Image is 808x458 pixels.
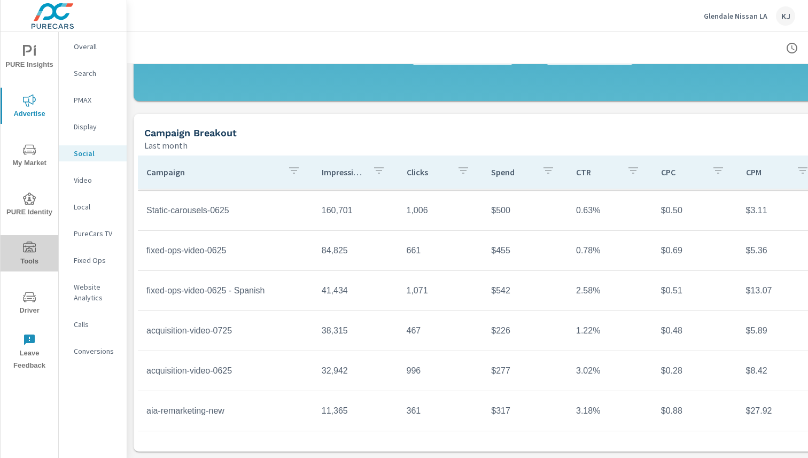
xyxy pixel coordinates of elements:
div: nav menu [1,32,58,376]
td: Static-carousels-0625 [138,197,313,224]
p: Campaign [146,167,279,177]
td: $0.69 [652,237,737,264]
td: 3.18% [568,398,652,424]
td: acquisition-video-0625 [138,358,313,384]
td: 361 [398,398,483,424]
td: 3.02% [568,358,652,384]
p: PMAX [74,95,118,105]
td: 1,006 [398,197,483,224]
td: 84,825 [313,237,398,264]
p: Calls [74,319,118,330]
span: Leave Feedback [4,333,55,372]
p: CPM [746,167,788,177]
div: Social [59,145,127,161]
div: Calls [59,316,127,332]
td: fixed-ops-video-0625 - Spanish [138,277,313,304]
div: Overall [59,38,127,55]
div: Search [59,65,127,81]
div: Local [59,199,127,215]
h5: Campaign Breakout [144,127,237,138]
span: My Market [4,143,55,169]
td: $500 [483,197,568,224]
span: Driver [4,291,55,317]
td: $0.48 [652,317,737,344]
td: 1,071 [398,277,483,304]
td: $226 [483,317,568,344]
td: 2.58% [568,277,652,304]
td: $317 [483,398,568,424]
p: Glendale Nissan LA [704,11,767,21]
div: Fixed Ops [59,252,127,268]
p: PureCars TV [74,228,118,239]
td: $0.28 [652,358,737,384]
p: Impressions [322,167,364,177]
td: 0.63% [568,197,652,224]
td: $0.51 [652,277,737,304]
p: Video [74,175,118,185]
span: Tools [4,242,55,268]
td: $277 [483,358,568,384]
p: Clicks [407,167,449,177]
p: Spend [491,167,533,177]
td: 467 [398,317,483,344]
p: Website Analytics [74,282,118,303]
p: Local [74,201,118,212]
div: Video [59,172,127,188]
td: 41,434 [313,277,398,304]
td: 38,315 [313,317,398,344]
td: aia-remarketing-new [138,398,313,424]
span: PURE Identity [4,192,55,219]
td: 0.78% [568,237,652,264]
p: Display [74,121,118,132]
div: Conversions [59,343,127,359]
td: fixed-ops-video-0625 [138,237,313,264]
td: acquisition-video-0725 [138,317,313,344]
td: 32,942 [313,358,398,384]
p: CPC [661,167,703,177]
td: 160,701 [313,197,398,224]
td: 996 [398,358,483,384]
div: PureCars TV [59,226,127,242]
td: $542 [483,277,568,304]
p: Last month [144,139,188,152]
td: 1.22% [568,317,652,344]
div: Display [59,119,127,135]
td: 661 [398,237,483,264]
p: Conversions [74,346,118,356]
p: Social [74,148,118,159]
div: PMAX [59,92,127,108]
td: $455 [483,237,568,264]
p: CTR [576,167,618,177]
p: Overall [74,41,118,52]
div: Website Analytics [59,279,127,306]
td: 11,365 [313,398,398,424]
p: Search [74,68,118,79]
span: PURE Insights [4,45,55,71]
div: KJ [776,6,795,26]
p: Fixed Ops [74,255,118,266]
span: Advertise [4,94,55,120]
td: $0.88 [652,398,737,424]
td: $0.50 [652,197,737,224]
